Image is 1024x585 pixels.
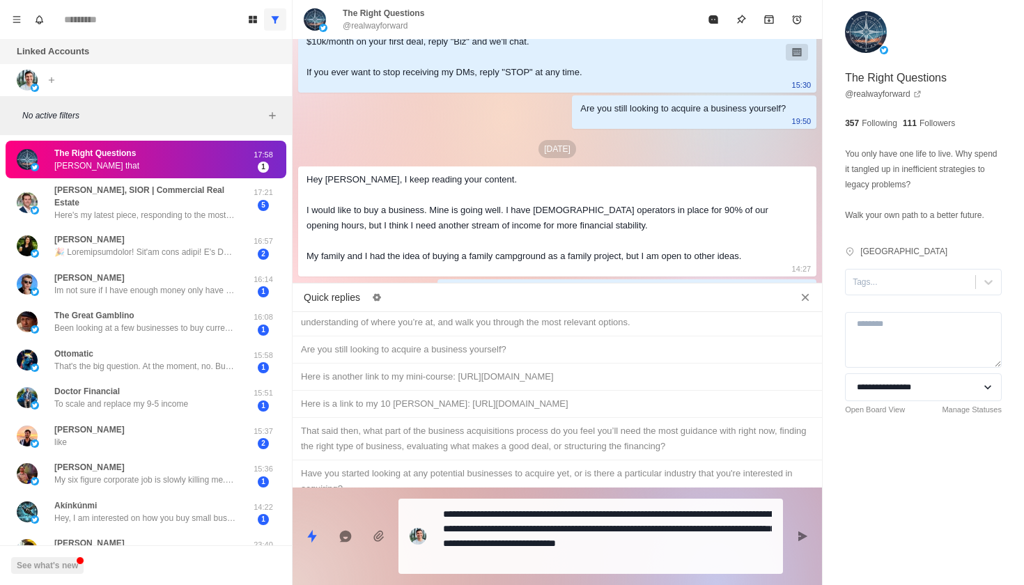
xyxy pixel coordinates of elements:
[264,107,281,124] button: Add filters
[258,162,269,173] span: 1
[258,362,269,373] span: 1
[17,539,38,560] img: picture
[845,11,887,53] img: picture
[755,6,783,33] button: Archive
[304,290,360,305] p: Quick replies
[258,514,269,525] span: 1
[307,172,786,264] div: Hey [PERSON_NAME], I keep reading your content. I would like to buy a business. Mine is going wel...
[54,159,139,172] p: [PERSON_NAME] that
[538,140,576,158] p: [DATE]
[54,436,67,448] p: like
[942,404,1002,416] a: Manage Statuses
[258,286,269,297] span: 1
[366,286,388,309] button: Edit quick replies
[246,311,281,323] p: 16:08
[365,522,393,550] button: Add media
[54,284,235,297] p: Im not sure if I have enough money only have about 40k saved up
[792,77,812,93] p: 15:30
[31,249,39,258] img: picture
[54,348,93,360] p: Ottomatic
[301,369,814,384] div: Here is another link to my mini-course: [URL][DOMAIN_NAME]
[31,364,39,372] img: picture
[304,8,326,31] img: picture
[31,206,39,214] img: picture
[242,8,264,31] button: Board View
[22,109,264,122] p: No active filters
[17,274,38,295] img: picture
[54,322,235,334] p: Been looking at a few businesses to buy currently. Me and my wife combined make 200k per year but...
[246,274,281,286] p: 16:14
[17,501,38,522] img: picture
[789,522,816,550] button: Send message
[43,72,60,88] button: Add account
[54,398,188,410] p: To scale and replace my 9-5 income
[410,528,426,545] img: picture
[31,163,39,171] img: picture
[54,184,246,209] p: [PERSON_NAME], SIOR | Commercial Real Estate
[845,146,1002,223] p: You only have one life to live. Why spend it tangled up in inefficient strategies to legacy probl...
[54,461,125,474] p: [PERSON_NAME]
[54,246,235,258] p: 🎉 Loremipsumdolor! Sit'am cons adipi! E's Doeius, temp INC³ Utlabore Etdolor — ma aliquaenimadm v...
[54,147,136,159] p: The Right Questions
[54,360,235,373] p: That's the big question. At the moment, no. But in the semi-near future, probably.
[258,476,269,487] span: 1
[301,396,814,412] div: Here is a link to my 10 [PERSON_NAME]: [URL][DOMAIN_NAME]
[54,499,97,512] p: Akínkúnmi
[54,537,125,549] p: [PERSON_NAME]
[31,84,39,92] img: picture
[783,6,811,33] button: Add reminder
[845,88,922,100] a: @realwayforward
[258,400,269,412] span: 1
[258,325,269,336] span: 1
[17,70,38,91] img: picture
[258,249,269,260] span: 2
[17,192,38,213] img: picture
[31,325,39,334] img: picture
[54,272,125,284] p: [PERSON_NAME]
[6,8,28,31] button: Menu
[246,235,281,247] p: 16:57
[31,439,39,448] img: picture
[845,117,859,130] p: 357
[727,6,755,33] button: Pin
[246,387,281,399] p: 15:51
[17,149,38,170] img: picture
[17,311,38,332] img: picture
[17,235,38,256] img: picture
[17,350,38,370] img: picture
[862,117,897,130] p: Following
[903,117,917,130] p: 111
[792,114,812,129] p: 19:50
[880,46,888,54] img: picture
[17,45,89,58] p: Linked Accounts
[54,474,235,486] p: My six figure corporate job is slowly killing me. I’m completely burnt out after 16 years and am ...
[31,401,39,409] img: picture
[246,539,281,551] p: 23:40
[246,149,281,161] p: 17:58
[258,200,269,211] span: 5
[792,261,812,276] p: 14:27
[17,387,38,408] img: picture
[246,187,281,198] p: 17:21
[845,404,905,416] a: Open Board View
[28,8,50,31] button: Notifications
[920,117,955,130] p: Followers
[54,385,120,398] p: Doctor Financial
[343,7,424,19] p: The Right Questions
[54,233,125,246] p: [PERSON_NAME]
[17,426,38,446] img: picture
[298,522,326,550] button: Quick replies
[580,101,786,116] div: Are you still looking to acquire a business yourself?
[246,463,281,475] p: 15:36
[343,19,408,32] p: @realwayforward
[54,423,125,436] p: [PERSON_NAME]
[319,24,327,32] img: picture
[11,557,84,574] button: See what's new
[54,309,134,322] p: The Great Gamblino
[301,342,814,357] div: Are you still looking to acquire a business yourself?
[17,463,38,484] img: picture
[699,6,727,33] button: Mark as read
[246,426,281,437] p: 15:37
[258,438,269,449] span: 2
[246,350,281,361] p: 15:58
